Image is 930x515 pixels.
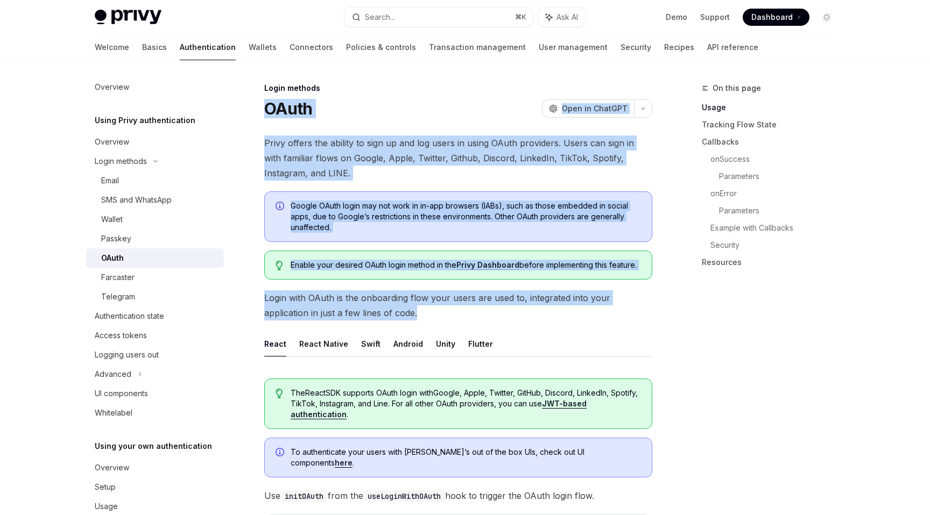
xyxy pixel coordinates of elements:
[86,477,224,497] a: Setup
[436,331,455,356] button: Unity
[556,12,578,23] span: Ask AI
[95,368,131,381] div: Advanced
[515,13,526,22] span: ⌘ K
[86,287,224,306] a: Telegram
[361,331,381,356] button: Swift
[291,260,641,270] span: Enable your desired OAuth login method in the before implementing this feature.
[713,82,761,95] span: On this page
[95,310,164,323] div: Authentication state
[710,219,844,237] a: Example with Callbacks
[86,190,224,210] a: SMS and WhatsApp
[95,481,116,493] div: Setup
[86,384,224,403] a: UI components
[86,132,224,152] a: Overview
[95,10,161,25] img: light logo
[291,447,641,468] span: To authenticate your users with [PERSON_NAME]’s out of the box UIs, check out UI components .
[710,151,844,168] a: onSuccess
[751,12,793,23] span: Dashboard
[101,271,135,284] div: Farcaster
[542,99,634,118] button: Open in ChatGPT
[276,202,286,212] svg: Info
[95,155,147,168] div: Login methods
[86,268,224,287] a: Farcaster
[86,458,224,477] a: Overview
[95,348,159,361] div: Logging users out
[365,11,395,24] div: Search...
[86,345,224,364] a: Logging users out
[142,34,167,60] a: Basics
[702,254,844,271] a: Resources
[264,83,652,94] div: Login methods
[719,168,844,185] a: Parameters
[702,116,844,133] a: Tracking Flow State
[743,9,809,26] a: Dashboard
[86,77,224,97] a: Overview
[538,8,586,27] button: Ask AI
[86,210,224,229] a: Wallet
[666,12,687,23] a: Demo
[346,34,416,60] a: Policies & controls
[86,403,224,423] a: Whitelabel
[95,329,147,342] div: Access tokens
[264,99,312,118] h1: OAuth
[180,34,236,60] a: Authentication
[539,34,608,60] a: User management
[264,135,652,181] span: Privy offers the ability to sign up and log users in using OAuth providers. Users can sign in wit...
[702,133,844,151] a: Callbacks
[707,34,758,60] a: API reference
[101,252,124,264] div: OAuth
[95,440,212,453] h5: Using your own authentication
[95,114,195,127] h5: Using Privy authentication
[264,290,652,320] span: Login with OAuth is the onboarding flow your users are used to, integrated into your application ...
[363,490,445,502] code: useLoginWithOAuth
[456,260,519,270] a: Privy Dashboard
[264,488,652,503] span: Use from the hook to trigger the OAuth login flow.
[710,185,844,202] a: onError
[86,306,224,326] a: Authentication state
[700,12,730,23] a: Support
[710,237,844,254] a: Security
[86,171,224,190] a: Email
[95,81,129,94] div: Overview
[264,331,286,356] button: React
[95,500,118,513] div: Usage
[249,34,277,60] a: Wallets
[86,326,224,345] a: Access tokens
[101,174,119,187] div: Email
[664,34,694,60] a: Recipes
[621,34,651,60] a: Security
[95,34,129,60] a: Welcome
[95,387,148,400] div: UI components
[291,388,641,420] span: The React SDK supports OAuth login with Google, Apple, Twitter, GitHub, Discord, LinkedIn, Spotif...
[393,331,423,356] button: Android
[101,232,131,245] div: Passkey
[719,202,844,219] a: Parameters
[276,261,283,270] svg: Tip
[299,331,348,356] button: React Native
[429,34,526,60] a: Transaction management
[101,194,172,206] div: SMS and WhatsApp
[95,461,129,474] div: Overview
[86,248,224,268] a: OAuth
[101,213,123,226] div: Wallet
[95,406,132,419] div: Whitelabel
[276,389,283,398] svg: Tip
[291,201,641,233] span: Google OAuth login may not work in in-app browsers (IABs), such as those embedded in social apps,...
[276,448,286,459] svg: Info
[95,135,129,148] div: Overview
[562,103,628,114] span: Open in ChatGPT
[335,458,353,468] a: here
[86,229,224,248] a: Passkey
[280,490,328,502] code: initOAuth
[290,34,333,60] a: Connectors
[468,331,493,356] button: Flutter
[101,290,135,303] div: Telegram
[818,9,835,26] button: Toggle dark mode
[702,99,844,116] a: Usage
[344,8,533,27] button: Search...⌘K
